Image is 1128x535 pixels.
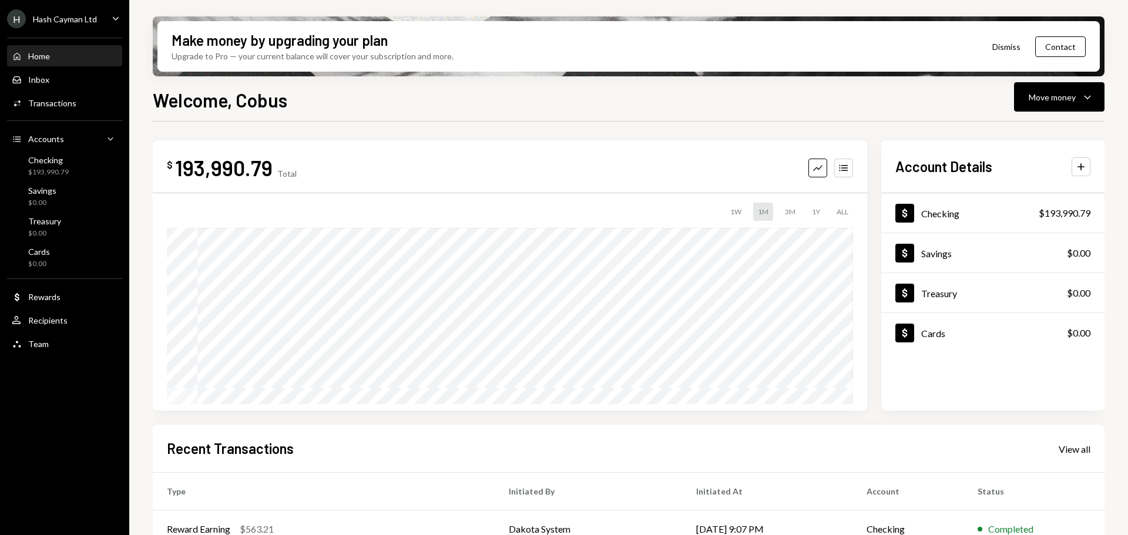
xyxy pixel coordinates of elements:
div: Cards [921,328,945,339]
div: $0.00 [28,198,56,208]
div: $193,990.79 [28,167,69,177]
th: Initiated At [682,473,852,510]
button: Contact [1035,36,1086,57]
div: Treasury [921,288,957,299]
a: Team [7,333,122,354]
div: ALL [832,203,853,221]
a: Rewards [7,286,122,307]
div: 3M [780,203,800,221]
th: Status [963,473,1104,510]
div: Cards [28,247,50,257]
div: $ [167,159,173,171]
th: Account [852,473,964,510]
h1: Welcome, Cobus [153,88,287,112]
div: 1W [726,203,746,221]
a: Treasury$0.00 [7,213,122,241]
div: Team [28,339,49,349]
div: Home [28,51,50,61]
div: Total [277,169,297,179]
a: Cards$0.00 [881,313,1104,352]
div: Rewards [28,292,61,302]
div: $0.00 [1067,286,1090,300]
a: Savings$0.00 [881,233,1104,272]
a: Savings$0.00 [7,182,122,210]
div: Savings [921,248,952,259]
div: H [7,9,26,28]
div: Hash Cayman Ltd [33,14,97,24]
div: View all [1059,443,1090,455]
div: Checking [28,155,69,165]
div: Savings [28,186,56,196]
div: Accounts [28,134,64,144]
div: Inbox [28,75,49,85]
div: $0.00 [1067,326,1090,340]
a: Transactions [7,92,122,113]
div: $0.00 [1067,246,1090,260]
div: Treasury [28,216,61,226]
a: Treasury$0.00 [881,273,1104,312]
th: Type [153,473,495,510]
a: Home [7,45,122,66]
th: Initiated By [495,473,682,510]
a: Cards$0.00 [7,243,122,271]
a: Checking$193,990.79 [881,193,1104,233]
div: Recipients [28,315,68,325]
div: Upgrade to Pro — your current balance will cover your subscription and more. [172,50,454,62]
a: Recipients [7,309,122,331]
div: 1M [753,203,773,221]
div: Checking [921,208,959,219]
button: Move money [1014,82,1104,112]
a: View all [1059,442,1090,455]
a: Checking$193,990.79 [7,152,122,180]
div: Transactions [28,98,76,108]
div: $193,990.79 [1039,206,1090,220]
h2: Account Details [895,157,992,176]
div: 1Y [807,203,825,221]
div: 193,990.79 [175,154,273,181]
button: Dismiss [978,33,1035,60]
div: Move money [1029,91,1076,103]
a: Accounts [7,128,122,149]
div: Make money by upgrading your plan [172,31,388,50]
h2: Recent Transactions [167,439,294,458]
div: $0.00 [28,228,61,238]
a: Inbox [7,69,122,90]
div: $0.00 [28,259,50,269]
